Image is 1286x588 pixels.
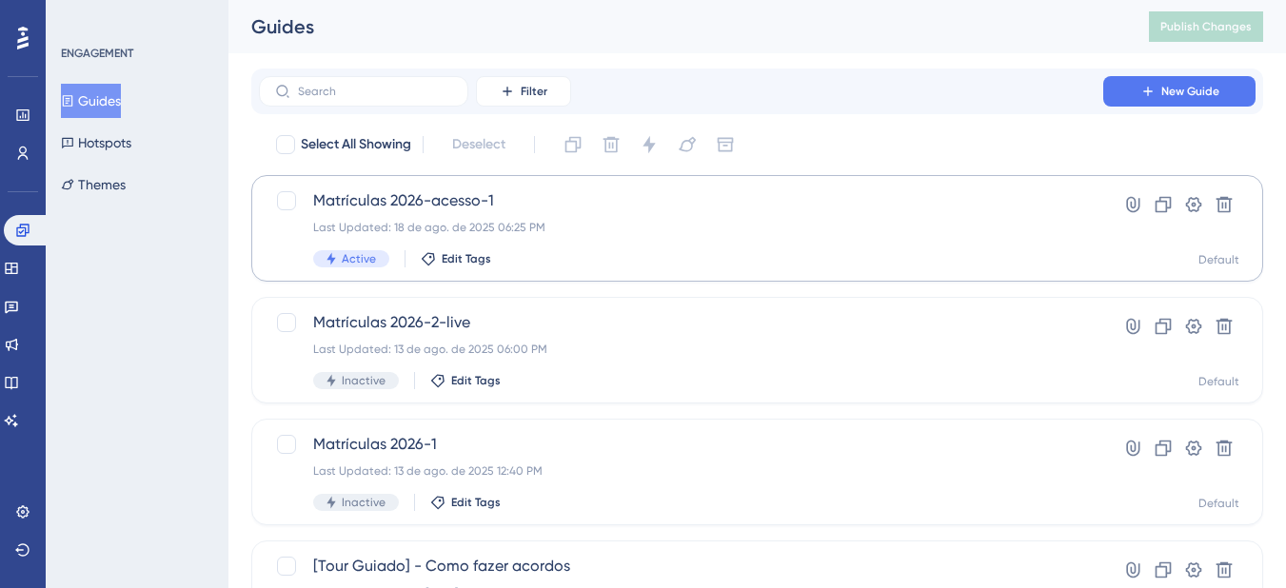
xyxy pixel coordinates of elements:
[435,127,523,162] button: Deselect
[1103,76,1256,107] button: New Guide
[1198,252,1239,267] div: Default
[313,555,1049,578] span: [Tour Guiado] - Como fazer acordos
[61,84,121,118] button: Guides
[430,373,501,388] button: Edit Tags
[521,84,547,99] span: Filter
[430,495,501,510] button: Edit Tags
[1149,11,1263,42] button: Publish Changes
[61,167,126,202] button: Themes
[61,46,133,61] div: ENGAGEMENT
[313,433,1049,456] span: Matrículas 2026-1
[298,85,452,98] input: Search
[313,342,1049,357] div: Last Updated: 13 de ago. de 2025 06:00 PM
[1161,84,1219,99] span: New Guide
[442,251,491,266] span: Edit Tags
[342,251,376,266] span: Active
[313,311,1049,334] span: Matrículas 2026-2-live
[313,189,1049,212] span: Matrículas 2026-acesso-1
[342,373,386,388] span: Inactive
[313,463,1049,479] div: Last Updated: 13 de ago. de 2025 12:40 PM
[301,133,411,156] span: Select All Showing
[1198,374,1239,389] div: Default
[1160,19,1252,34] span: Publish Changes
[451,373,501,388] span: Edit Tags
[476,76,571,107] button: Filter
[251,13,1101,40] div: Guides
[451,495,501,510] span: Edit Tags
[313,220,1049,235] div: Last Updated: 18 de ago. de 2025 06:25 PM
[342,495,386,510] span: Inactive
[452,133,505,156] span: Deselect
[421,251,491,266] button: Edit Tags
[1198,496,1239,511] div: Default
[61,126,131,160] button: Hotspots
